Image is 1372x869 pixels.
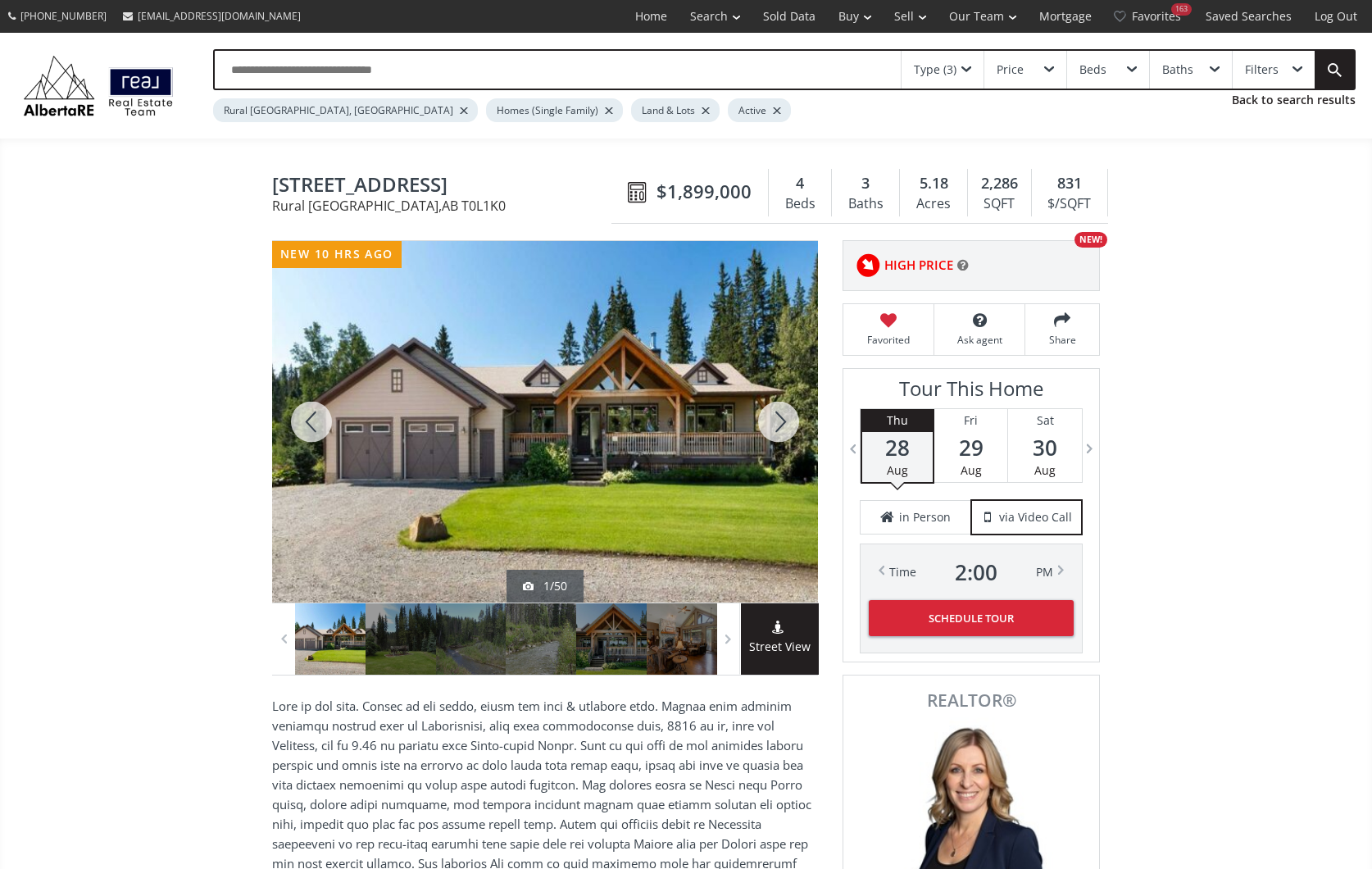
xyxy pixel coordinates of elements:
[981,173,1018,194] span: 2,286
[862,436,933,459] span: 28
[1008,409,1082,432] div: Sat
[852,249,884,282] img: rating icon
[869,600,1074,636] button: Schedule Tour
[272,174,620,199] span: 272215 Highway 549 West #200
[631,98,720,122] div: Land & Lots
[1074,232,1107,248] div: NEW!
[777,173,823,194] div: 4
[908,173,958,194] div: 5.18
[1040,173,1099,194] div: 831
[728,98,791,122] div: Active
[997,64,1024,75] div: Price
[943,333,1016,347] span: Ask agent
[884,257,953,274] span: HIGH PRICE
[1008,436,1082,459] span: 30
[955,561,997,584] span: 2 : 00
[908,192,958,216] div: Acres
[934,436,1007,459] span: 29
[840,192,891,216] div: Baths
[862,409,933,432] div: Thu
[914,64,956,75] div: Type (3)
[961,462,982,478] span: Aug
[523,578,567,594] div: 1/50
[840,173,891,194] div: 3
[976,192,1023,216] div: SQFT
[777,192,823,216] div: Beds
[860,377,1083,408] h3: Tour This Home
[887,462,908,478] span: Aug
[934,409,1007,432] div: Fri
[1232,92,1356,108] a: Back to search results
[213,98,478,122] div: Rural [GEOGRAPHIC_DATA], [GEOGRAPHIC_DATA]
[138,9,301,23] span: [EMAIL_ADDRESS][DOMAIN_NAME]
[272,199,620,212] span: Rural [GEOGRAPHIC_DATA] , AB T0L1K0
[272,241,402,268] div: new 10 hrs ago
[889,561,1053,584] div: Time PM
[1034,462,1056,478] span: Aug
[1079,64,1106,75] div: Beds
[1040,192,1099,216] div: $/SQFT
[272,241,818,603] div: 272215 Highway 549 West #200 Rural Foothills County, AB T0L1K0 - Photo 1 of 50
[115,1,309,31] a: [EMAIL_ADDRESS][DOMAIN_NAME]
[899,509,951,525] span: in Person
[486,98,623,122] div: Homes (Single Family)
[999,509,1072,525] span: via Video Call
[861,692,1081,709] span: REALTOR®
[1245,64,1279,75] div: Filters
[1162,64,1193,75] div: Baths
[1171,3,1192,16] div: 163
[656,179,752,204] span: $1,899,000
[20,9,107,23] span: [PHONE_NUMBER]
[16,52,180,120] img: Logo
[852,333,925,347] span: Favorited
[741,638,819,657] span: Street View
[1034,333,1091,347] span: Share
